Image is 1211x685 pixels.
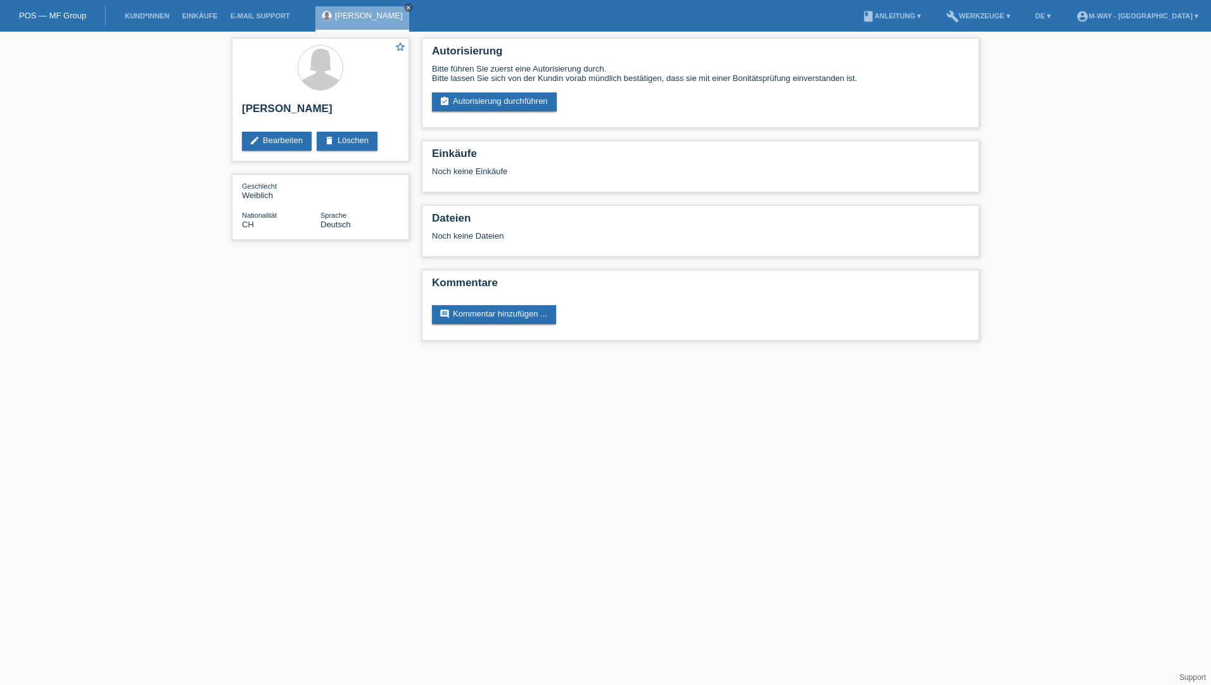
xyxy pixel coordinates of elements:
a: bookAnleitung ▾ [856,12,927,20]
span: Schweiz [242,220,254,229]
a: assignment_turned_inAutorisierung durchführen [432,92,557,111]
a: star_border [395,41,406,54]
i: comment [440,309,450,319]
span: Deutsch [320,220,351,229]
div: Weiblich [242,181,320,200]
h2: Einkäufe [432,148,969,167]
i: book [862,10,875,23]
h2: Dateien [432,212,969,231]
h2: [PERSON_NAME] [242,103,399,122]
i: build [946,10,959,23]
a: Einkäufe [175,12,224,20]
span: Sprache [320,211,346,219]
h2: Autorisierung [432,45,969,64]
i: star_border [395,41,406,53]
i: delete [324,135,334,146]
a: account_circlem-way - [GEOGRAPHIC_DATA] ▾ [1070,12,1205,20]
a: editBearbeiten [242,132,312,151]
i: assignment_turned_in [440,96,450,106]
a: E-Mail Support [224,12,296,20]
div: Noch keine Einkäufe [432,167,969,185]
a: commentKommentar hinzufügen ... [432,305,556,324]
span: Geschlecht [242,182,277,190]
a: POS — MF Group [19,11,86,20]
a: [PERSON_NAME] [335,11,403,20]
a: close [404,3,413,12]
a: Support [1179,673,1206,682]
a: deleteLöschen [317,132,377,151]
a: DE ▾ [1029,12,1057,20]
div: Bitte führen Sie zuerst eine Autorisierung durch. Bitte lassen Sie sich von der Kundin vorab münd... [432,64,969,83]
a: Kund*innen [118,12,175,20]
span: Nationalität [242,211,277,219]
i: close [405,4,412,11]
div: Noch keine Dateien [432,231,819,241]
a: buildWerkzeuge ▾ [940,12,1017,20]
i: account_circle [1076,10,1089,23]
h2: Kommentare [432,277,969,296]
i: edit [250,135,260,146]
